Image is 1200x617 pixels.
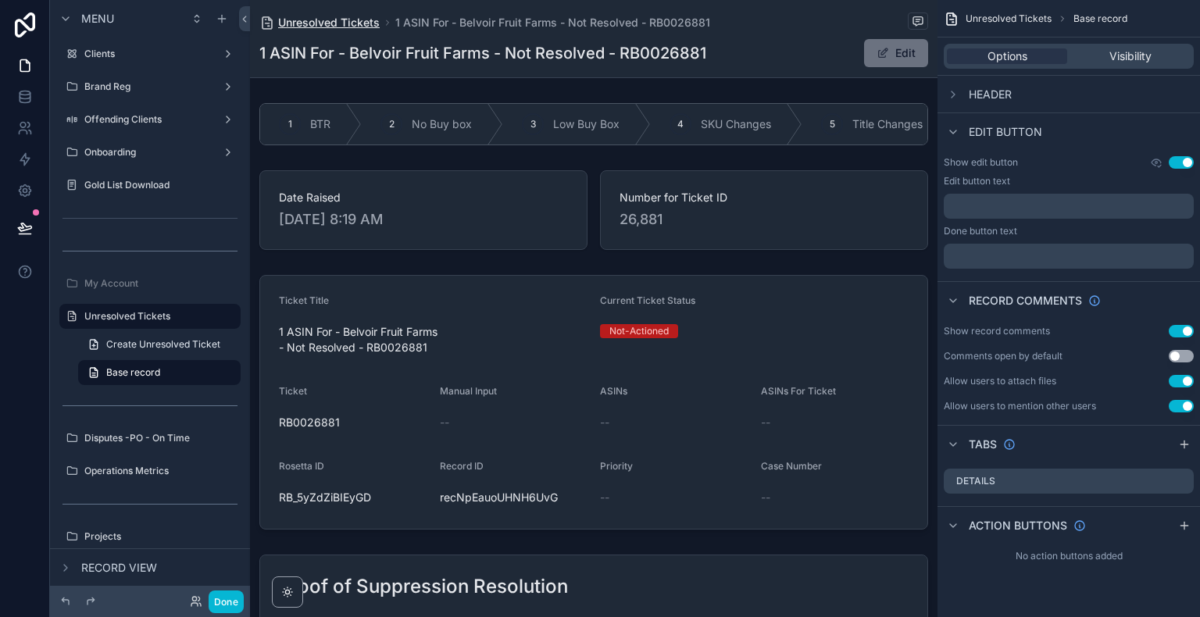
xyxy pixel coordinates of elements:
a: Gold List Download [59,173,241,198]
label: My Account [84,277,237,290]
div: scrollable content [944,244,1194,269]
div: No action buttons added [937,544,1200,569]
label: Done button text [944,225,1017,237]
span: Unresolved Tickets [966,12,1052,25]
a: Clients [59,41,241,66]
label: Disputes -PO - On Time [84,432,237,444]
label: Onboarding [84,146,216,159]
a: My Account [59,271,241,296]
label: Operations Metrics [84,465,237,477]
div: Allow users to mention other users [944,400,1096,412]
span: Header [969,87,1012,102]
label: Details [956,475,995,487]
a: Operations Metrics [59,458,241,483]
span: Record view [81,560,157,576]
a: Disputes -PO - On Time [59,426,241,451]
label: Projects [84,530,237,543]
a: Offending Clients [59,107,241,132]
span: Visibility [1109,48,1152,64]
label: Offending Clients [84,113,216,126]
label: Clients [84,48,216,60]
div: Comments open by default [944,350,1062,362]
span: Unresolved Tickets [278,15,380,30]
span: Menu [81,11,114,27]
div: Show record comments [944,325,1050,337]
span: Action buttons [969,518,1067,533]
a: Projects [59,524,241,549]
a: Onboarding [59,140,241,165]
a: Unresolved Tickets [59,304,241,329]
button: Edit [864,39,928,67]
a: Unresolved Tickets [259,15,380,30]
a: 1 ASIN For - Belvoir Fruit Farms - Not Resolved - RB0026881 [395,15,710,30]
span: Edit button [969,124,1042,140]
a: Brand Reg [59,74,241,99]
span: Record comments [969,293,1082,308]
span: Create Unresolved Ticket [106,338,220,351]
div: Allow users to attach files [944,375,1056,387]
span: Options [987,48,1027,64]
span: Base record [106,366,160,379]
label: Edit button text [944,175,1010,187]
span: Tabs [969,437,997,452]
a: Base record [78,360,241,385]
label: Gold List Download [84,179,237,191]
h1: 1 ASIN For - Belvoir Fruit Farms - Not Resolved - RB0026881 [259,42,706,64]
span: Base record [1073,12,1127,25]
label: Show edit button [944,156,1018,169]
button: Done [209,590,244,613]
a: Create Unresolved Ticket [78,332,241,357]
div: scrollable content [944,194,1194,219]
label: Unresolved Tickets [84,310,231,323]
label: Brand Reg [84,80,216,93]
